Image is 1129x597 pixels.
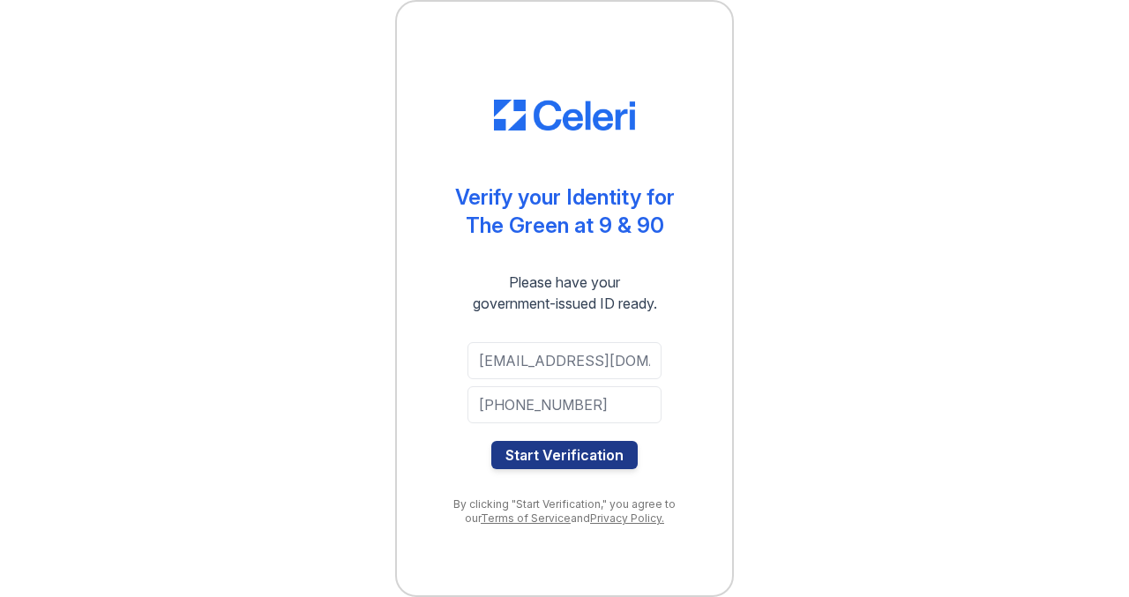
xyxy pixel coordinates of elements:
button: Start Verification [491,441,638,469]
div: Please have your government-issued ID ready. [441,272,689,314]
a: Terms of Service [481,511,571,525]
img: CE_Logo_Blue-a8612792a0a2168367f1c8372b55b34899dd931a85d93a1a3d3e32e68fde9ad4.png [494,100,635,131]
a: Privacy Policy. [590,511,664,525]
input: Email [467,342,662,379]
div: Verify your Identity for The Green at 9 & 90 [455,183,675,240]
div: By clicking "Start Verification," you agree to our and [432,497,697,526]
input: Phone [467,386,662,423]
